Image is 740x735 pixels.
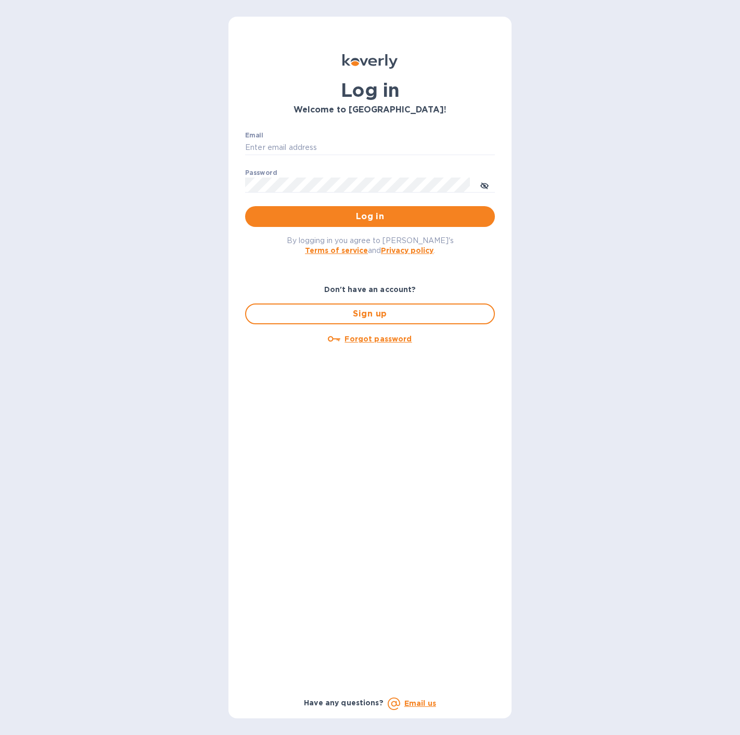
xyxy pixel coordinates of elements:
h1: Log in [245,79,495,101]
u: Forgot password [345,335,412,343]
b: Have any questions? [304,699,384,707]
a: Terms of service [305,246,368,255]
img: Koverly [342,54,398,69]
input: Enter email address [245,140,495,156]
h3: Welcome to [GEOGRAPHIC_DATA]! [245,105,495,115]
button: Log in [245,206,495,227]
a: Email us [404,699,436,707]
a: Privacy policy [381,246,433,255]
button: toggle password visibility [474,174,495,195]
label: Password [245,170,277,176]
span: Log in [253,210,487,223]
label: Email [245,132,263,138]
button: Sign up [245,303,495,324]
span: By logging in you agree to [PERSON_NAME]'s and . [287,236,454,255]
span: Sign up [254,308,486,320]
b: Don't have an account? [324,285,416,294]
